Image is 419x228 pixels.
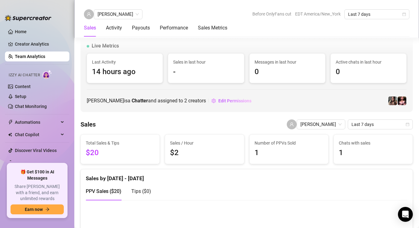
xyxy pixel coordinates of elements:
[218,98,251,103] span: Edit Permissions
[25,207,43,212] span: Earn now
[198,24,227,32] div: Sales Metrics
[86,169,408,183] div: Sales by [DATE] - [DATE]
[92,42,119,50] span: Live Metrics
[15,148,57,153] a: Discover Viral Videos
[15,29,27,34] a: Home
[300,120,342,129] span: Austine Derick
[160,24,188,32] div: Performance
[255,140,323,146] span: Number of PPVs Sold
[173,59,239,65] span: Sales in last hour
[15,84,31,89] a: Content
[255,59,320,65] span: Messages in last hour
[132,24,150,32] div: Payouts
[290,122,294,127] span: user
[15,104,47,109] a: Chat Monitoring
[81,120,96,129] h4: Sales
[211,96,252,106] button: Edit Permissions
[87,12,91,16] span: user
[11,204,64,214] button: Earn nowarrow-right
[339,140,408,146] span: Chats with sales
[15,94,26,99] a: Setup
[92,66,158,78] span: 14 hours ago
[351,120,409,129] span: Last 7 days
[86,147,155,159] span: $20
[170,147,239,159] span: $2
[106,24,122,32] div: Activity
[86,140,155,146] span: Total Sales & Tips
[131,188,151,194] span: Tips ( $0 )
[45,207,50,212] span: arrow-right
[398,207,413,222] div: Open Intercom Messenger
[336,59,401,65] span: Active chats in last hour
[8,120,13,125] span: thunderbolt
[170,140,239,146] span: Sales / Hour
[15,54,45,59] a: Team Analytics
[15,130,59,140] span: Chat Copilot
[339,147,408,159] span: 1
[402,12,406,16] span: calendar
[398,96,406,105] img: Ryann
[184,98,187,104] span: 2
[84,24,96,32] div: Sales
[406,123,409,126] span: calendar
[42,70,52,79] img: AI Chatter
[132,98,148,104] b: Chatter
[8,132,12,137] img: Chat Copilot
[11,169,64,181] span: 🎁 Get $100 in AI Messages
[173,66,239,78] span: -
[348,10,406,19] span: Last 7 days
[336,66,401,78] span: 0
[15,160,31,165] a: Settings
[5,15,51,21] img: logo-BBDzfeDw.svg
[295,9,341,19] span: EDT America/New_York
[252,9,291,19] span: Before OnlyFans cut
[87,97,206,105] span: [PERSON_NAME] is a and assigned to creators
[86,188,121,194] span: PPV Sales ( $20 )
[212,99,216,103] span: setting
[255,66,320,78] span: 0
[9,72,40,78] span: Izzy AI Chatter
[255,147,323,159] span: 1
[15,39,64,49] a: Creator Analytics
[11,184,64,202] span: Share [PERSON_NAME] with a friend, and earn unlimited rewards
[388,96,397,105] img: Ryann
[92,59,158,65] span: Last Activity
[15,117,59,127] span: Automations
[98,10,139,19] span: Austine Derick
